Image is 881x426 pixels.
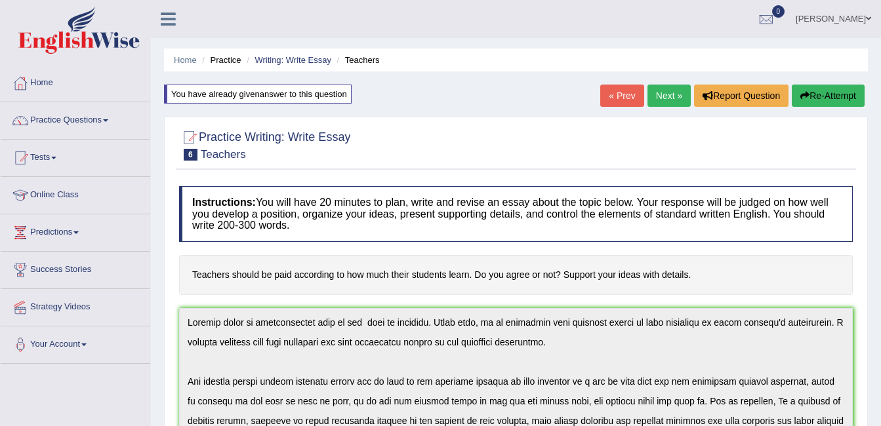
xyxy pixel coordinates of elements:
li: Teachers [334,54,380,66]
small: Teachers [201,148,246,161]
button: Re-Attempt [792,85,865,107]
span: 6 [184,149,197,161]
a: Online Class [1,177,150,210]
li: Practice [199,54,241,66]
span: 0 [772,5,785,18]
button: Report Question [694,85,789,107]
a: Strategy Videos [1,289,150,322]
a: « Prev [600,85,644,107]
a: Success Stories [1,252,150,284]
b: Instructions: [192,197,256,208]
a: Your Account [1,326,150,359]
h4: Teachers should be paid according to how much their students learn. Do you agree or not? Support ... [179,255,853,295]
h4: You will have 20 minutes to plan, write and revise an essay about the topic below. Your response ... [179,186,853,242]
div: You have already given answer to this question [164,85,352,104]
a: Writing: Write Essay [255,55,331,65]
h2: Practice Writing: Write Essay [179,128,350,161]
a: Next » [647,85,691,107]
a: Practice Questions [1,102,150,135]
a: Home [1,65,150,98]
a: Predictions [1,214,150,247]
a: Tests [1,140,150,172]
a: Home [174,55,197,65]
